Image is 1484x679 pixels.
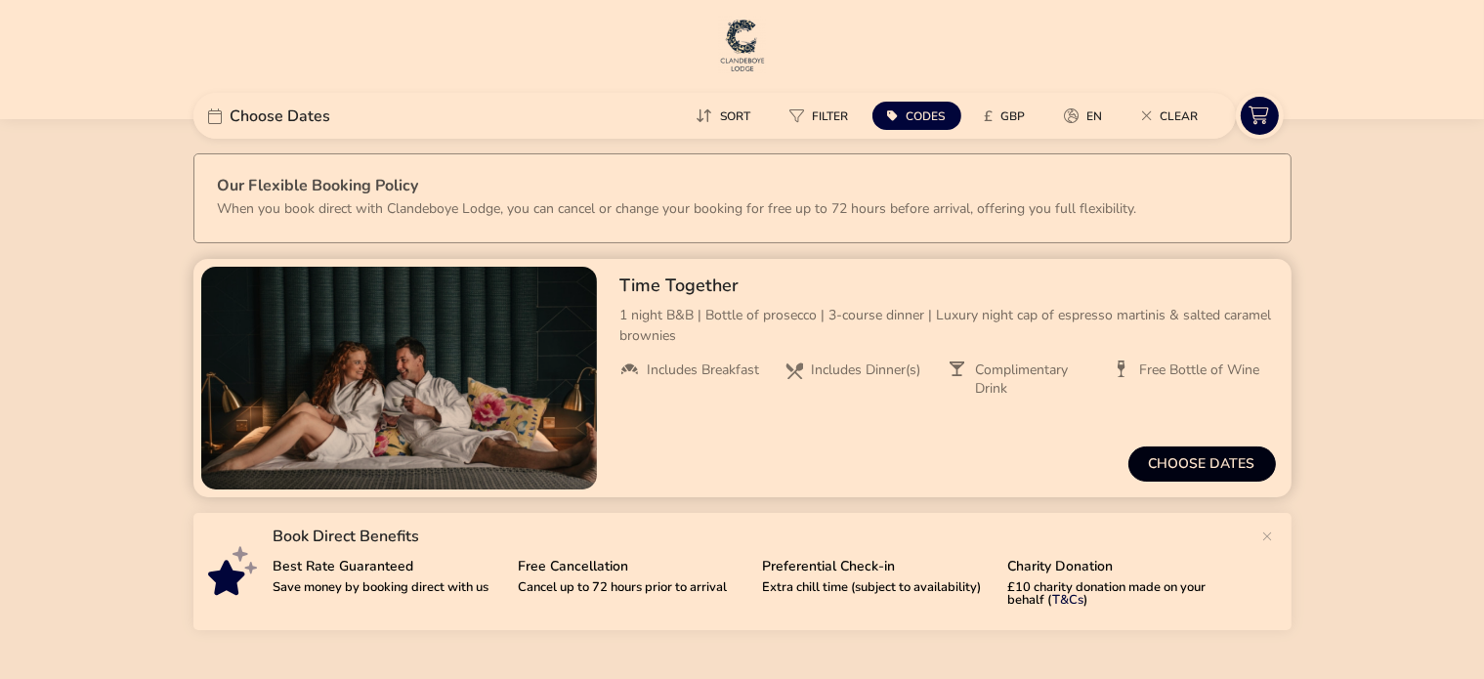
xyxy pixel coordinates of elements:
[605,259,1292,413] div: Time Together1 night B&B | Bottle of prosecco | 3-course dinner | Luxury night cap of espresso ma...
[193,93,487,139] div: Choose Dates
[231,108,331,124] span: Choose Dates
[1049,102,1119,130] button: en
[1126,102,1214,130] button: Clear
[1139,361,1259,379] span: Free Bottle of Wine
[907,108,946,124] span: Codes
[1087,108,1103,124] span: en
[681,102,775,130] naf-pibe-menu-bar-item: Sort
[721,108,751,124] span: Sort
[872,102,961,130] button: Codes
[775,102,865,130] button: Filter
[201,267,597,489] swiper-slide: 1 / 1
[620,305,1276,346] p: 1 night B&B | Bottle of prosecco | 3-course dinner | Luxury night cap of espresso martinis & salt...
[274,529,1252,544] p: Book Direct Benefits
[969,102,1041,130] button: £GBP
[975,361,1096,397] span: Complimentary Drink
[763,560,993,573] p: Preferential Check-in
[1128,446,1276,482] button: Choose dates
[775,102,872,130] naf-pibe-menu-bar-item: Filter
[274,560,503,573] p: Best Rate Guaranteed
[811,361,920,379] span: Includes Dinner(s)
[1001,108,1026,124] span: GBP
[813,108,849,124] span: Filter
[681,102,767,130] button: Sort
[620,275,1276,297] h2: Time Together
[718,16,767,74] img: Main Website
[1052,591,1083,609] a: T&Cs
[985,106,994,126] i: £
[1161,108,1199,124] span: Clear
[648,361,760,379] span: Includes Breakfast
[763,581,993,594] p: Extra chill time (subject to availability)
[218,178,1267,198] h3: Our Flexible Booking Policy
[274,581,503,594] p: Save money by booking direct with us
[1007,560,1237,573] p: Charity Donation
[218,199,1137,218] p: When you book direct with Clandeboye Lodge, you can cancel or change your booking for free up to ...
[969,102,1049,130] naf-pibe-menu-bar-item: £GBP
[1126,102,1222,130] naf-pibe-menu-bar-item: Clear
[518,560,747,573] p: Free Cancellation
[872,102,969,130] naf-pibe-menu-bar-item: Codes
[1007,581,1237,607] p: £10 charity donation made on your behalf ( )
[1049,102,1126,130] naf-pibe-menu-bar-item: en
[518,581,747,594] p: Cancel up to 72 hours prior to arrival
